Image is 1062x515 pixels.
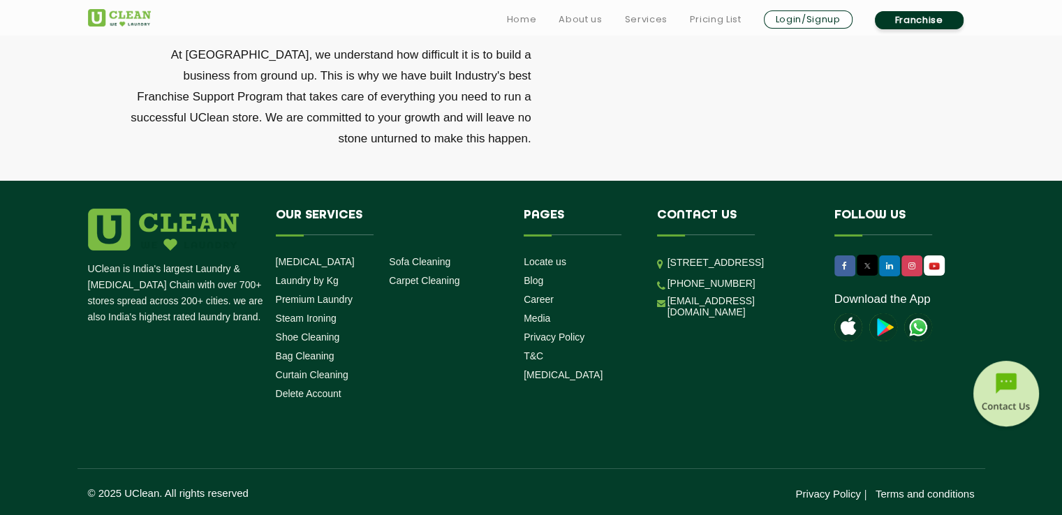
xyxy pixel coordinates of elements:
a: Privacy Policy [795,488,860,500]
a: Premium Laundry [276,294,353,305]
a: [PHONE_NUMBER] [668,278,755,289]
img: logo.png [88,209,239,251]
a: Laundry by Kg [276,275,339,286]
a: Franchise [875,11,964,29]
p: At [GEOGRAPHIC_DATA], we understand how difficult it is to build a business from ground up. This ... [129,45,531,149]
a: Pricing List [690,11,742,28]
a: Carpet Cleaning [389,275,459,286]
a: Login/Signup [764,10,853,29]
a: Curtain Cleaning [276,369,348,380]
img: apple-icon.png [834,313,862,341]
h4: Contact us [657,209,813,235]
a: Download the App [834,292,931,306]
a: Steam Ironing [276,313,337,324]
img: UClean Laundry and Dry Cleaning [904,313,932,341]
img: contact-btn [971,361,1041,431]
h4: Follow us [834,209,957,235]
a: [MEDICAL_DATA] [276,256,355,267]
a: [MEDICAL_DATA] [524,369,603,380]
a: Privacy Policy [524,331,584,343]
img: UClean Laundry and Dry Cleaning [88,9,151,27]
p: [STREET_ADDRESS] [668,255,813,271]
a: Shoe Cleaning [276,331,340,343]
a: Media [524,313,550,324]
a: Delete Account [276,388,341,399]
a: Career [524,294,554,305]
a: [EMAIL_ADDRESS][DOMAIN_NAME] [668,295,813,318]
h4: Our Services [276,209,503,235]
a: Bag Cleaning [276,350,334,361]
a: Terms and conditions [876,488,975,500]
a: About us [559,11,602,28]
a: Services [624,11,667,28]
a: Sofa Cleaning [389,256,450,267]
p: © 2025 UClean. All rights reserved [88,487,531,499]
img: playstoreicon.png [869,313,897,341]
a: Locate us [524,256,566,267]
img: UClean Laundry and Dry Cleaning [925,259,943,274]
a: Home [507,11,537,28]
p: UClean is India's largest Laundry & [MEDICAL_DATA] Chain with over 700+ stores spread across 200+... [88,261,265,325]
h4: Pages [524,209,636,235]
a: T&C [524,350,543,361]
a: Blog [524,275,543,286]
